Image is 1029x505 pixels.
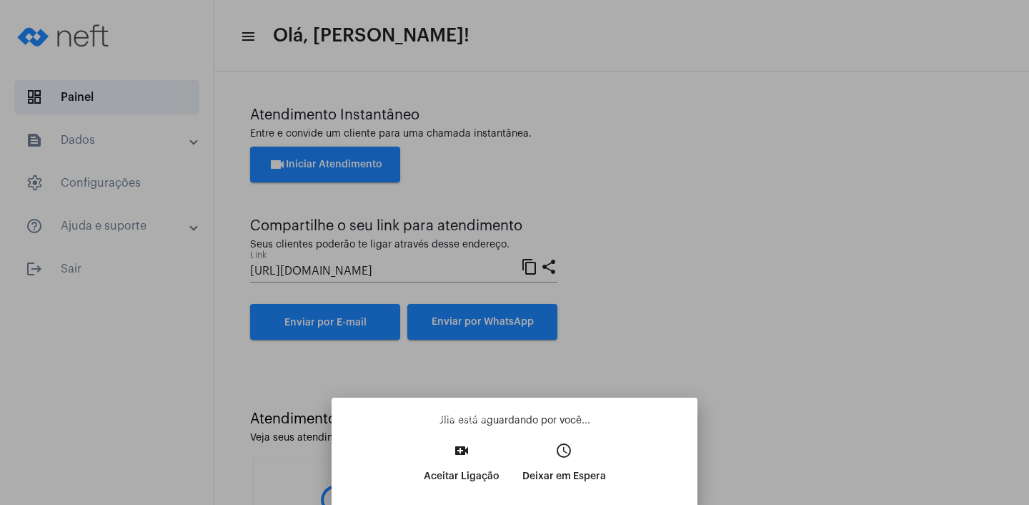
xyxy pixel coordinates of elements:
button: Aceitar Ligação [412,438,511,499]
p: Aceitar Ligação [424,464,499,489]
mat-icon: video_call [453,442,470,459]
button: Deixar em Espera [511,438,617,499]
p: Jlia está aguardando por você... [343,413,686,428]
div: Aceitar ligação [431,411,494,428]
mat-icon: access_time [555,442,572,459]
p: Deixar em Espera [522,464,606,489]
